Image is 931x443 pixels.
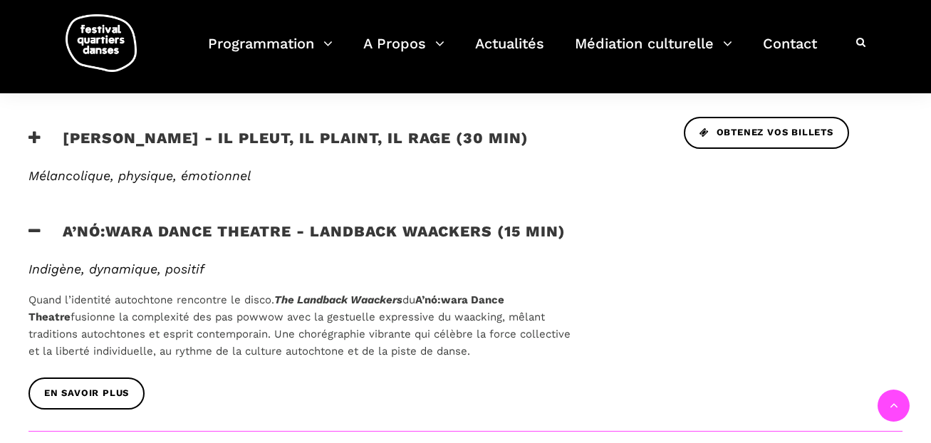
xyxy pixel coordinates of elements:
a: A Propos [363,31,444,73]
span: EN SAVOIR PLUS [44,386,129,401]
h3: A’nó:wara Dance Theatre - Landback Waackers (15 min) [28,222,566,258]
a: Actualités [475,31,544,73]
span: fusionne la complexité des pas powwow avec la gestuelle expressive du waacking, mêlant traditions... [28,311,571,358]
img: logo-fqd-med [66,14,137,72]
i: The Landback Waackers [274,293,402,306]
b: A’nó:wara Dance Theatre [28,293,504,323]
span: Quand l’identité autochtone rencontre le disco. [28,293,274,306]
span: Obtenez vos billets [699,125,833,140]
a: Programmation [208,31,333,73]
span: Mélancolique, physique, émotionnel [28,168,251,183]
span: du [402,293,415,306]
h3: [PERSON_NAME] - Il pleut, il plaint, il rage (30 min) [28,129,529,165]
a: Médiation culturelle [575,31,732,73]
a: Obtenez vos billets [684,117,849,149]
a: EN SAVOIR PLUS [28,377,145,410]
a: Contact [763,31,817,73]
span: Indigène, dynamique, positif [28,261,204,276]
